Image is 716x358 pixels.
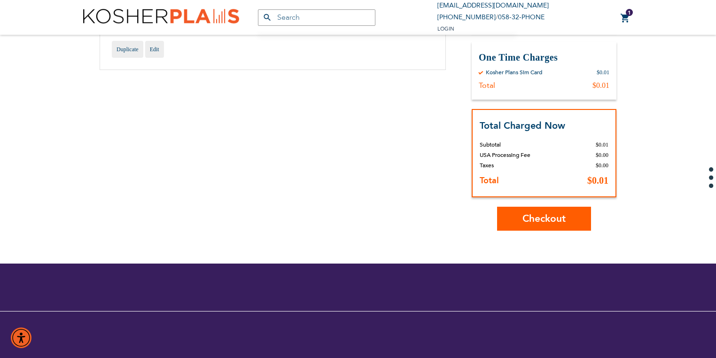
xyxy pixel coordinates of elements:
th: Subtotal [480,132,570,150]
li: / [437,12,549,23]
a: [EMAIL_ADDRESS][DOMAIN_NAME] [437,1,549,10]
div: $0.01 [592,81,609,90]
strong: Total Charged Now [480,119,565,132]
span: $0.00 [596,162,608,169]
span: USA Processing Fee [480,151,530,159]
div: $0.01 [597,69,609,76]
img: Kosher Plans [83,9,239,26]
a: 058-32-PHONE [498,13,545,22]
th: Taxes [480,160,570,171]
span: 1 [628,9,631,16]
span: Checkout [522,212,566,226]
span: $0.00 [596,152,608,158]
a: [PHONE_NUMBER] [437,13,496,22]
span: Edit [150,46,159,53]
input: Search [258,9,375,26]
div: Kosher Plans Sim Card [486,69,542,76]
div: Accessibility Menu [11,327,31,348]
a: Duplicate [112,41,143,58]
span: $0.01 [587,175,608,186]
button: Checkout [497,207,591,231]
div: Total [479,81,495,90]
span: $0.01 [596,141,608,148]
a: 1 [620,13,630,24]
a: Edit [145,41,164,58]
span: Login [437,25,454,32]
span: Duplicate [117,46,139,53]
strong: Total [480,175,499,187]
h3: One Time Charges [479,51,609,64]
